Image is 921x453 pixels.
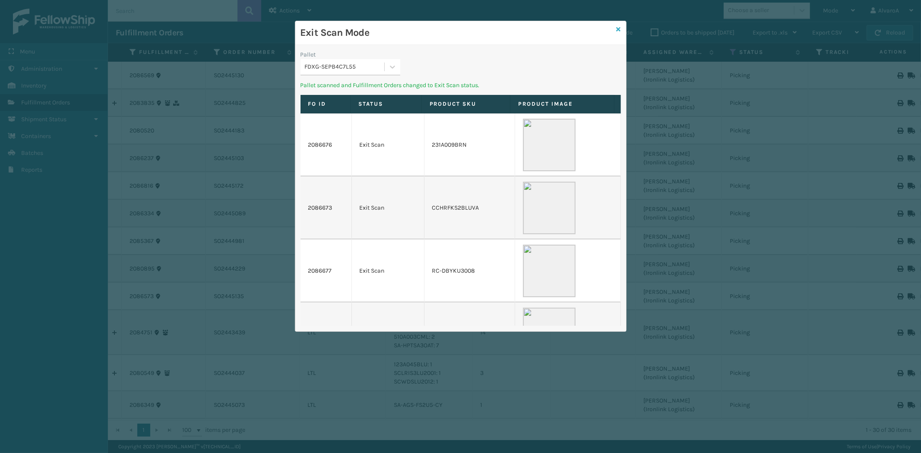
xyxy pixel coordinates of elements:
[523,245,576,297] img: 51104088640_40f294f443_o-scaled-700x700.jpg
[424,239,515,302] td: RC-DBYKU3008
[424,113,515,176] td: 231A009BRN
[308,204,332,212] a: 2086673
[301,81,621,90] p: Pallet scanned and Fulfillment Orders changed to Exit Scan status.
[518,100,606,108] label: Product Image
[523,182,576,234] img: 51104088640_40f294f443_o-scaled-700x700.jpg
[308,141,332,149] a: 2086676
[430,100,503,108] label: Product SKU
[301,50,316,59] label: Pallet
[352,239,424,302] td: Exit Scan
[308,267,332,275] a: 2086677
[358,100,414,108] label: Status
[523,308,576,360] img: 51104088640_40f294f443_o-scaled-700x700.jpg
[424,176,515,239] td: CCHRFKS2BLUVA
[424,302,515,365] td: CCHRFKS2BGEVA
[308,100,343,108] label: FO ID
[305,63,385,72] div: FDXG-SEPB4C7L55
[301,26,613,39] h3: Exit Scan Mode
[523,119,576,171] img: 51104088640_40f294f443_o-scaled-700x700.jpg
[352,302,424,365] td: Exit Scan
[352,176,424,239] td: Exit Scan
[352,113,424,176] td: Exit Scan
